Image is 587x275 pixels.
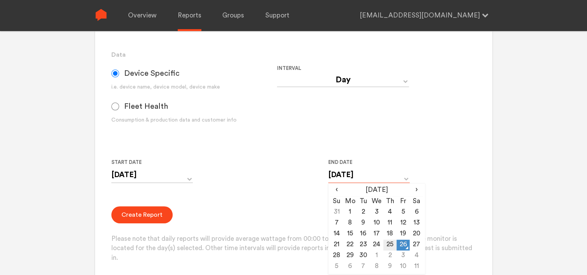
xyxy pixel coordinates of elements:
[383,229,397,240] td: 18
[410,240,423,251] td: 27
[383,196,397,207] th: Th
[370,196,383,207] th: We
[343,196,357,207] th: Mo
[343,185,410,196] th: [DATE]
[383,261,397,272] td: 9
[410,196,423,207] th: Sa
[124,102,168,111] span: Fleet Health
[330,207,343,218] td: 31
[357,240,370,251] td: 23
[111,70,119,77] input: Device Specific
[330,240,343,251] td: 21
[330,218,343,229] td: 7
[370,207,383,218] td: 3
[343,251,357,261] td: 29
[357,207,370,218] td: 2
[410,251,423,261] td: 4
[343,218,357,229] td: 8
[397,229,410,240] td: 19
[357,229,370,240] td: 16
[111,103,119,110] input: Fleet Health
[111,234,476,263] p: Please note that daily reports will provide average wattage from 00:00 to 23:59 in the time zone ...
[111,158,187,167] label: Start Date
[111,116,277,124] div: Consumption & production data and customer info
[343,207,357,218] td: 1
[410,207,423,218] td: 6
[328,158,403,167] label: End Date
[397,207,410,218] td: 5
[277,64,436,73] label: Interval
[397,251,410,261] td: 3
[357,218,370,229] td: 9
[124,69,180,78] span: Device Specific
[357,251,370,261] td: 30
[330,229,343,240] td: 14
[343,229,357,240] td: 15
[383,218,397,229] td: 11
[410,229,423,240] td: 20
[370,251,383,261] td: 1
[397,240,410,251] td: 26
[330,261,343,272] td: 5
[370,229,383,240] td: 17
[383,251,397,261] td: 2
[383,240,397,251] td: 25
[397,218,410,229] td: 12
[343,240,357,251] td: 22
[111,50,476,59] h3: Data
[330,251,343,261] td: 28
[383,207,397,218] td: 4
[370,261,383,272] td: 8
[370,218,383,229] td: 10
[397,196,410,207] th: Fr
[370,240,383,251] td: 24
[397,261,410,272] td: 10
[95,9,107,21] img: Sense Logo
[410,218,423,229] td: 13
[357,196,370,207] th: Tu
[357,261,370,272] td: 7
[410,261,423,272] td: 11
[343,261,357,272] td: 6
[410,185,423,195] span: ›
[330,185,343,195] span: ‹
[330,196,343,207] th: Su
[111,206,173,223] button: Create Report
[111,83,277,91] div: i.e. device name, device model, device make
